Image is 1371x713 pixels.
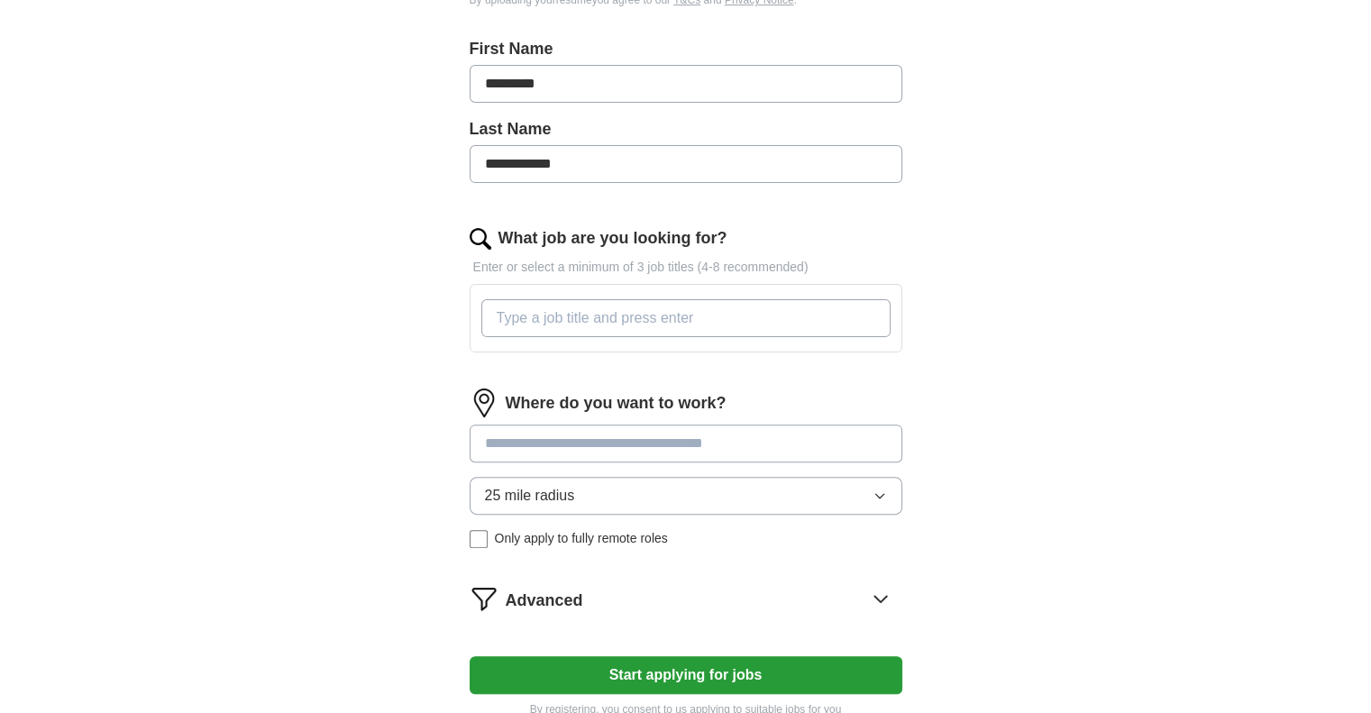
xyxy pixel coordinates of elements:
[470,228,491,250] img: search.png
[470,656,902,694] button: Start applying for jobs
[470,258,902,277] p: Enter or select a minimum of 3 job titles (4-8 recommended)
[470,530,488,548] input: Only apply to fully remote roles
[495,529,668,548] span: Only apply to fully remote roles
[485,485,575,507] span: 25 mile radius
[498,226,727,251] label: What job are you looking for?
[481,299,891,337] input: Type a job title and press enter
[470,117,902,142] label: Last Name
[506,589,583,613] span: Advanced
[470,584,498,613] img: filter
[470,477,902,515] button: 25 mile radius
[470,388,498,417] img: location.png
[470,37,902,61] label: First Name
[506,391,727,416] label: Where do you want to work?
